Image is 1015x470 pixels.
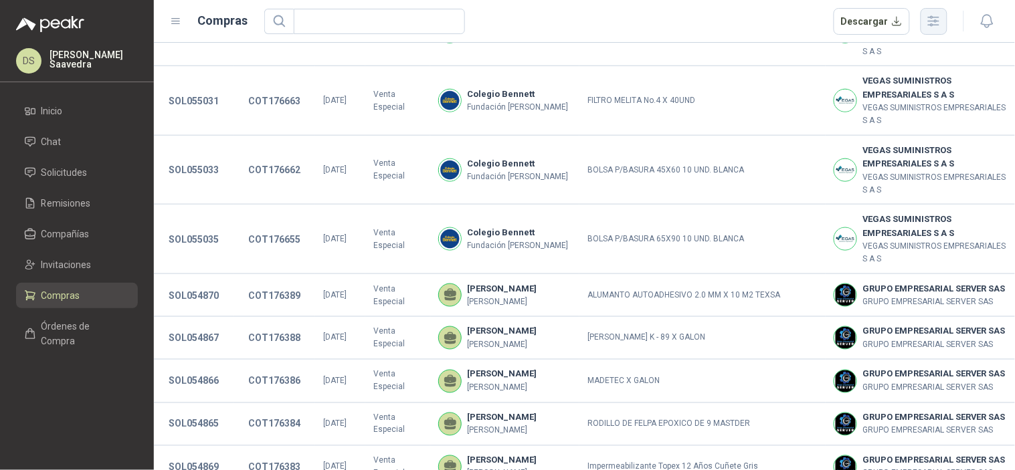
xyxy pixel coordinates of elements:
b: [PERSON_NAME] [467,325,537,338]
b: [PERSON_NAME] [467,368,537,381]
td: Venta Especial [365,274,430,317]
p: GRUPO EMPRESARIAL SERVER SAS [862,382,1005,394]
span: Compras [41,288,80,303]
a: Solicitudes [16,160,138,185]
p: GRUPO EMPRESARIAL SERVER SAS [862,425,1005,437]
b: Colegio Bennett [467,226,568,239]
a: Compañías [16,221,138,247]
span: [DATE] [323,165,347,174]
td: RODILLO DE FELPA EPOXICO DE 9 MASTDER [579,403,826,446]
img: Company Logo [439,159,461,181]
button: Descargar [834,8,911,35]
button: SOL054870 [162,283,225,308]
span: [DATE] [323,419,347,429]
b: GRUPO EMPRESARIAL SERVER SAS [862,368,1005,381]
span: [DATE] [323,290,347,300]
button: SOL054866 [162,369,225,393]
button: COT176664 [242,19,307,43]
td: Venta Especial [365,66,430,136]
h1: Compras [198,11,248,30]
a: Remisiones [16,191,138,216]
button: COT176384 [242,412,307,436]
button: SOL054867 [162,326,225,350]
b: Colegio Bennett [467,157,568,170]
img: Company Logo [834,159,856,181]
span: [DATE] [323,234,347,243]
b: GRUPO EMPRESARIAL SERVER SAS [862,411,1005,425]
span: [DATE] [323,333,347,342]
img: Company Logo [439,90,461,112]
img: Company Logo [834,284,856,306]
p: [PERSON_NAME] [467,296,537,308]
span: Remisiones [41,196,91,211]
b: GRUPO EMPRESARIAL SERVER SAS [862,325,1005,338]
button: COT176388 [242,326,307,350]
b: [PERSON_NAME] [467,282,537,296]
span: Inicio [41,104,63,118]
td: Venta Especial [365,205,430,274]
b: [PERSON_NAME] [467,454,537,467]
p: VEGAS SUMINISTROS EMPRESARIALES S A S [862,102,1007,127]
span: Chat [41,134,62,149]
p: GRUPO EMPRESARIAL SERVER SAS [862,339,1005,352]
b: [PERSON_NAME] [467,411,537,425]
td: ALUMANTO AUTOADHESIVO 2.0 MM X 10 M2 TEXSA [579,274,826,317]
a: Inicio [16,98,138,124]
span: [DATE] [323,96,347,105]
img: Company Logo [834,370,856,392]
button: SOL055038 [162,19,225,43]
button: COT176662 [242,158,307,182]
button: COT176663 [242,89,307,113]
img: Company Logo [834,228,856,250]
p: VEGAS SUMINISTROS EMPRESARIALES S A S [862,240,1007,265]
img: Logo peakr [16,16,84,32]
img: Company Logo [834,90,856,112]
p: Fundación [PERSON_NAME] [467,239,568,252]
td: FILTRO MELITA No.4 X 40UND [579,66,826,136]
span: [DATE] [323,376,347,386]
td: [PERSON_NAME] K - 89 X GALON [579,317,826,360]
p: [PERSON_NAME] [467,382,537,394]
span: Invitaciones [41,257,92,272]
td: Venta Especial [365,360,430,402]
b: GRUPO EMPRESARIAL SERVER SAS [862,454,1005,467]
button: COT176655 [242,227,307,251]
p: GRUPO EMPRESARIAL SERVER SAS [862,296,1005,308]
td: Venta Especial [365,136,430,205]
b: GRUPO EMPRESARIAL SERVER SAS [862,282,1005,296]
p: [PERSON_NAME] [467,425,537,437]
a: Chat [16,129,138,154]
a: Compras [16,283,138,308]
button: COT176389 [242,283,307,308]
div: DS [16,48,41,74]
img: Company Logo [439,228,461,250]
td: Venta Especial [365,403,430,446]
button: COT176386 [242,369,307,393]
p: VEGAS SUMINISTROS EMPRESARIALES S A S [862,33,1007,58]
b: VEGAS SUMINISTROS EMPRESARIALES S A S [862,213,1007,240]
button: SOL054865 [162,412,225,436]
td: BOLSA P/BASURA 65X90 10 UND. BLANCA [579,205,826,274]
button: SOL055035 [162,227,225,251]
td: BOLSA P/BASURA 45X60 10 UND. BLANCA [579,136,826,205]
img: Company Logo [834,413,856,435]
p: VEGAS SUMINISTROS EMPRESARIALES S A S [862,171,1007,197]
span: Órdenes de Compra [41,319,125,348]
b: VEGAS SUMINISTROS EMPRESARIALES S A S [862,144,1007,171]
img: Company Logo [834,327,856,349]
td: Venta Especial [365,317,430,360]
a: Órdenes de Compra [16,314,138,354]
p: Fundación [PERSON_NAME] [467,101,568,114]
p: [PERSON_NAME] Saavedra [50,50,138,69]
b: VEGAS SUMINISTROS EMPRESARIALES S A S [862,74,1007,102]
p: [PERSON_NAME] [467,339,537,352]
a: Invitaciones [16,252,138,277]
button: SOL055031 [162,89,225,113]
span: Solicitudes [41,165,88,180]
span: Compañías [41,227,90,241]
td: MADETEC X GALON [579,360,826,402]
p: Fundación [PERSON_NAME] [467,170,568,183]
b: Colegio Bennett [467,88,568,101]
button: SOL055033 [162,158,225,182]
